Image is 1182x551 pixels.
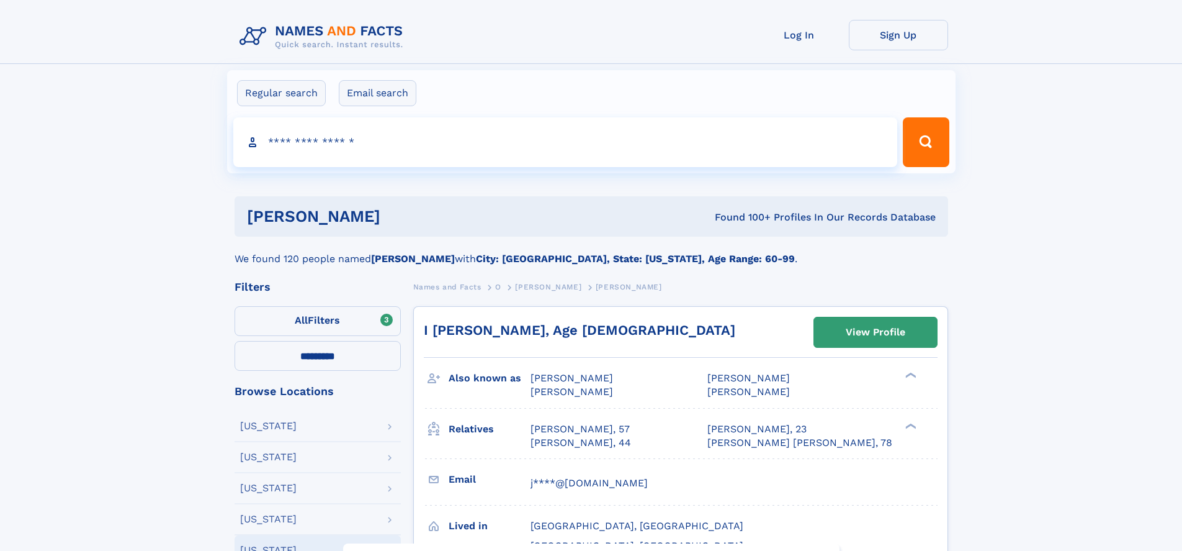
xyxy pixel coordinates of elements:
[240,452,297,462] div: [US_STATE]
[515,279,581,294] a: [PERSON_NAME]
[547,211,936,224] div: Found 100+ Profiles In Our Records Database
[476,253,795,265] b: City: [GEOGRAPHIC_DATA], State: [US_STATE], Age Range: 60-99
[596,283,662,291] span: [PERSON_NAME]
[449,419,531,440] h3: Relatives
[235,386,401,397] div: Browse Locations
[902,371,917,380] div: ❯
[449,516,531,537] h3: Lived in
[339,80,416,106] label: Email search
[371,253,455,265] b: [PERSON_NAME]
[237,80,326,106] label: Regular search
[531,422,630,436] a: [PERSON_NAME], 57
[902,422,917,430] div: ❯
[240,514,297,524] div: [US_STATE]
[235,306,401,336] label: Filters
[449,469,531,490] h3: Email
[495,279,501,294] a: O
[750,20,849,50] a: Log In
[846,318,905,347] div: View Profile
[235,20,413,53] img: Logo Names and Facts
[240,483,297,493] div: [US_STATE]
[707,386,790,398] span: [PERSON_NAME]
[707,372,790,384] span: [PERSON_NAME]
[233,117,898,167] input: search input
[903,117,949,167] button: Search Button
[814,317,937,347] a: View Profile
[531,436,631,450] a: [PERSON_NAME], 44
[707,436,892,450] a: [PERSON_NAME] [PERSON_NAME], 78
[295,314,308,326] span: All
[247,209,548,224] h1: [PERSON_NAME]
[531,372,613,384] span: [PERSON_NAME]
[707,422,807,436] a: [PERSON_NAME], 23
[424,322,735,338] a: I [PERSON_NAME], Age [DEMOGRAPHIC_DATA]
[449,368,531,389] h3: Also known as
[235,237,948,266] div: We found 120 people named with .
[849,20,948,50] a: Sign Up
[240,421,297,431] div: [US_STATE]
[235,281,401,293] div: Filters
[531,386,613,398] span: [PERSON_NAME]
[531,520,743,532] span: [GEOGRAPHIC_DATA], [GEOGRAPHIC_DATA]
[495,283,501,291] span: O
[413,279,481,294] a: Names and Facts
[515,283,581,291] span: [PERSON_NAME]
